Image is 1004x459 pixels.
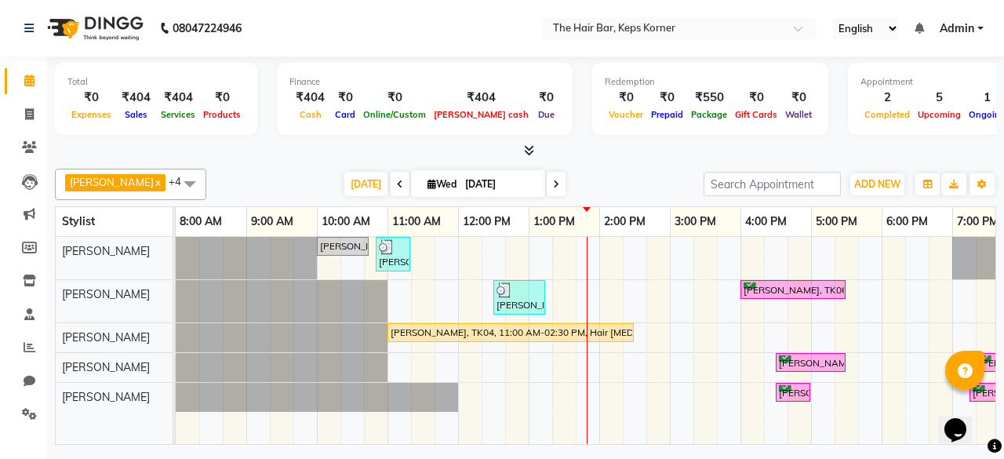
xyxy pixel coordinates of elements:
[157,89,199,107] div: ₹404
[781,109,816,120] span: Wallet
[121,109,151,120] span: Sales
[289,75,560,89] div: Finance
[154,176,161,188] a: x
[359,89,430,107] div: ₹0
[70,176,154,188] span: [PERSON_NAME]
[318,239,367,253] div: [PERSON_NAME], TK05, 10:00 AM-10:45 AM, Hair Wash Classic And Blast Dry
[860,89,914,107] div: 2
[777,385,809,400] div: [PERSON_NAME], TK01, 04:30 PM-05:00 PM, Out Curls /Blow Dry (Medium Hair)
[62,214,95,228] span: Stylist
[62,330,150,344] span: [PERSON_NAME]
[157,109,199,120] span: Services
[777,355,844,370] div: [PERSON_NAME], TK06, 04:30 PM-05:30 PM, Pedicure / Premium
[938,396,988,443] iframe: chat widget
[605,89,647,107] div: ₹0
[173,6,242,50] b: 08047224946
[247,210,297,233] a: 9:00 AM
[67,109,115,120] span: Expenses
[199,109,245,120] span: Products
[424,178,460,190] span: Wed
[671,210,720,233] a: 3:00 PM
[430,89,533,107] div: ₹404
[781,89,816,107] div: ₹0
[62,360,150,374] span: [PERSON_NAME]
[600,210,649,233] a: 2:00 PM
[741,210,791,233] a: 4:00 PM
[742,282,844,297] div: [PERSON_NAME], TK06, 04:00 PM-05:30 PM, Touch Up 2 Inch Amonia Free
[605,75,816,89] div: Redemption
[953,210,1002,233] a: 7:00 PM
[40,6,147,50] img: logo
[687,109,731,120] span: Package
[67,75,245,89] div: Total
[169,175,193,188] span: +4
[199,89,245,107] div: ₹0
[331,109,359,120] span: Card
[67,89,115,107] div: ₹0
[388,210,445,233] a: 11:00 AM
[731,89,781,107] div: ₹0
[860,109,914,120] span: Completed
[534,109,558,120] span: Due
[62,244,150,258] span: [PERSON_NAME]
[647,109,687,120] span: Prepaid
[940,20,974,37] span: Admin
[731,109,781,120] span: Gift Cards
[289,89,331,107] div: ₹404
[62,287,150,301] span: [PERSON_NAME]
[459,210,515,233] a: 12:00 PM
[495,282,544,312] div: [PERSON_NAME], TK07, 12:30 PM-01:15 PM, Hair Wash Premium And Blast Dry
[529,210,579,233] a: 1:00 PM
[854,178,900,190] span: ADD NEW
[331,89,359,107] div: ₹0
[296,109,326,120] span: Cash
[115,89,157,107] div: ₹404
[460,173,539,196] input: 2025-10-01
[533,89,560,107] div: ₹0
[647,89,687,107] div: ₹0
[62,390,150,404] span: [PERSON_NAME]
[687,89,731,107] div: ₹550
[704,172,841,196] input: Search Appointment
[430,109,533,120] span: [PERSON_NAME] cash
[344,172,387,196] span: [DATE]
[389,326,632,340] div: [PERSON_NAME], TK04, 11:00 AM-02:30 PM, Hair [MEDICAL_DATA] Upto Waist Hair
[812,210,861,233] a: 5:00 PM
[914,109,965,120] span: Upcoming
[359,109,430,120] span: Online/Custom
[850,173,904,195] button: ADD NEW
[605,109,647,120] span: Voucher
[377,239,409,269] div: [PERSON_NAME], TK08, 10:50 AM-11:20 AM, P-Hair Wash Premium And Blast Dry
[914,89,965,107] div: 5
[176,210,226,233] a: 8:00 AM
[318,210,374,233] a: 10:00 AM
[882,210,932,233] a: 6:00 PM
